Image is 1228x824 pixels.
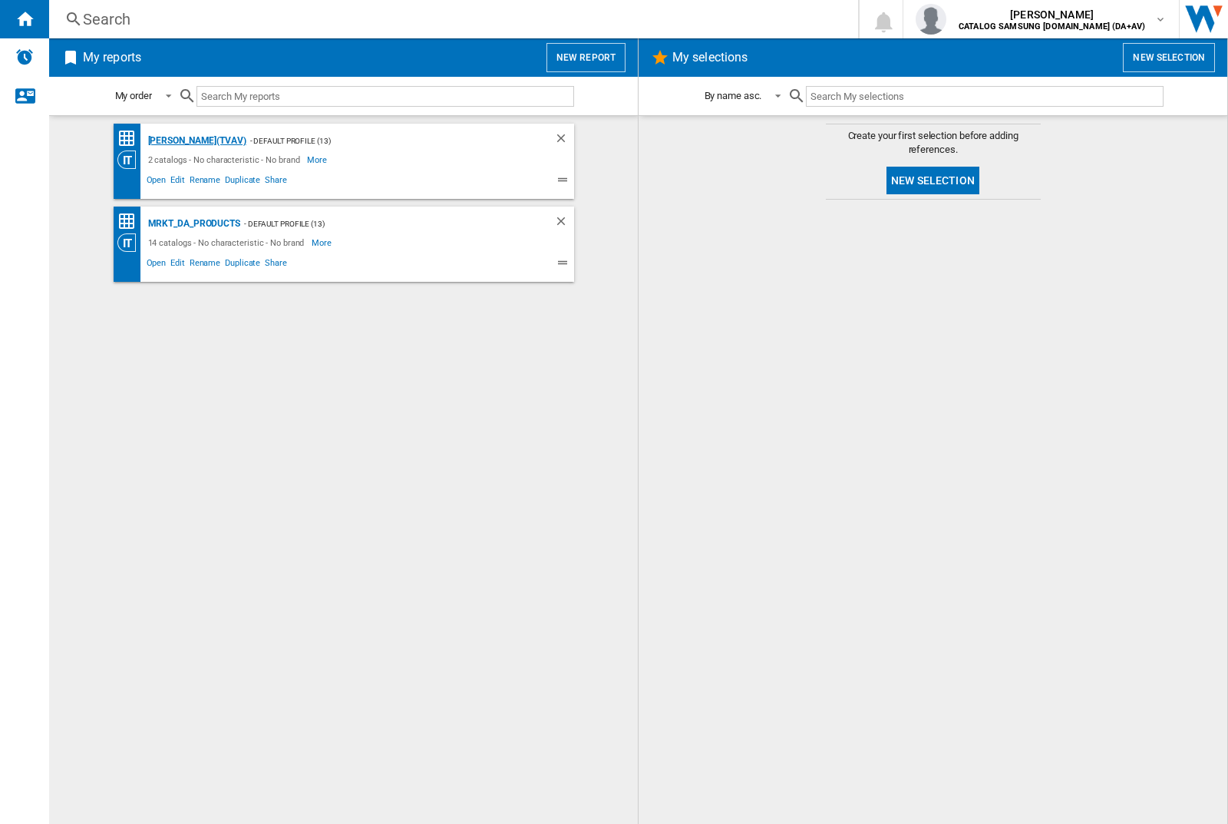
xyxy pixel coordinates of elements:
[80,43,144,72] h2: My reports
[144,256,169,274] span: Open
[806,86,1163,107] input: Search My selections
[168,173,187,191] span: Edit
[144,233,312,252] div: 14 catalogs - No characteristic - No brand
[144,151,308,169] div: 2 catalogs - No characteristic - No brand
[117,129,144,148] div: Price Matrix
[117,151,144,169] div: Category View
[554,131,574,151] div: Delete
[144,173,169,191] span: Open
[15,48,34,66] img: alerts-logo.svg
[223,173,262,191] span: Duplicate
[916,4,946,35] img: profile.jpg
[307,151,329,169] span: More
[223,256,262,274] span: Duplicate
[959,7,1145,22] span: [PERSON_NAME]
[196,86,574,107] input: Search My reports
[187,173,223,191] span: Rename
[246,131,523,151] div: - Default profile (13)
[886,167,979,194] button: New selection
[312,233,334,252] span: More
[262,256,289,274] span: Share
[83,8,818,30] div: Search
[1123,43,1215,72] button: New selection
[554,214,574,233] div: Delete
[144,214,240,233] div: MRKT_DA_PRODUCTS
[187,256,223,274] span: Rename
[117,233,144,252] div: Category View
[168,256,187,274] span: Edit
[144,131,246,151] div: [PERSON_NAME](TVAV)
[117,212,144,231] div: Price Matrix
[959,22,1145,31] b: CATALOG SAMSUNG [DOMAIN_NAME] (DA+AV)
[546,43,626,72] button: New report
[705,90,762,101] div: By name asc.
[669,43,751,72] h2: My selections
[240,214,523,233] div: - Default profile (13)
[262,173,289,191] span: Share
[115,90,152,101] div: My order
[826,129,1041,157] span: Create your first selection before adding references.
